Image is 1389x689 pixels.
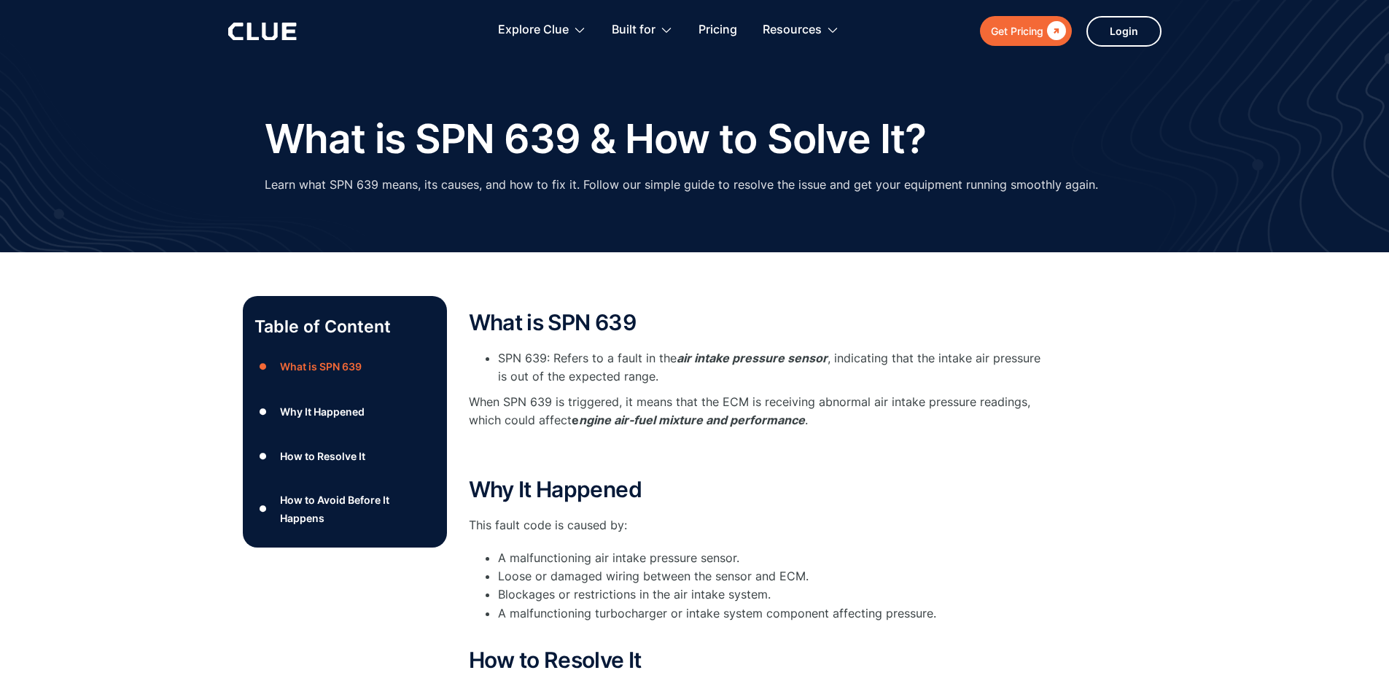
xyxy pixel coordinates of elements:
[612,7,673,53] div: Built for
[612,7,655,53] div: Built for
[265,117,926,161] h1: What is SPN 639 & How to Solve It?
[980,16,1072,46] a: Get Pricing
[498,604,1052,641] li: A malfunctioning turbocharger or intake system component affecting pressure.
[469,445,1052,463] p: ‍
[469,311,1052,335] h2: What is SPN 639
[280,357,362,375] div: What is SPN 639
[1086,16,1162,47] a: Login
[254,491,435,527] a: ●How to Avoid Before It Happens
[265,176,1098,194] p: Learn what SPN 639 means, its causes, and how to fix it. Follow our simple guide to resolve the i...
[254,445,272,467] div: ●
[498,567,1052,585] li: Loose or damaged wiring between the sensor and ECM.
[254,400,272,422] div: ●
[280,402,365,421] div: Why It Happened
[469,516,1052,534] p: This fault code is caused by:
[498,349,1052,386] li: SPN 639: Refers to a fault in the , indicating that the intake air pressure is out of the expecte...
[699,7,737,53] a: Pricing
[254,356,435,378] a: ●What is SPN 639
[280,447,365,465] div: How to Resolve It
[469,648,1052,672] h2: How to Resolve It
[763,7,839,53] div: Resources
[280,491,435,527] div: How to Avoid Before It Happens
[572,413,805,427] strong: e
[254,445,435,467] a: ●How to Resolve It
[254,400,435,422] a: ●Why It Happened
[498,585,1052,604] li: Blockages or restrictions in the air intake system.
[498,549,1052,567] li: A malfunctioning air intake pressure sensor.
[254,315,435,338] p: Table of Content
[498,7,586,53] div: Explore Clue
[1043,22,1066,40] div: 
[677,351,828,365] em: air intake pressure sensor
[254,356,272,378] div: ●
[991,22,1043,40] div: Get Pricing
[469,393,1052,429] p: When SPN 639 is triggered, it means that the ECM is receiving abnormal air intake pressure readin...
[763,7,822,53] div: Resources
[498,7,569,53] div: Explore Clue
[579,413,805,427] em: ngine air-fuel mixture and performance
[469,478,1052,502] h2: Why It Happened
[254,498,272,520] div: ●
